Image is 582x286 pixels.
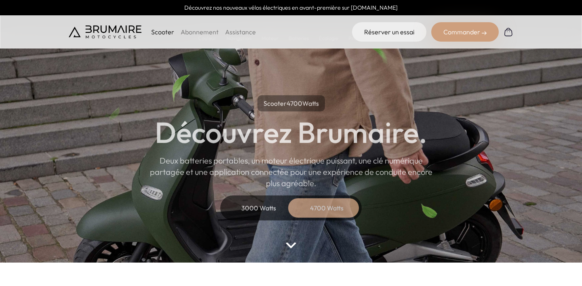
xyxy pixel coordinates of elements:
[226,198,291,218] div: 3000 Watts
[286,242,296,248] img: arrow-bottom.png
[155,118,427,147] h1: Découvrez Brumaire.
[482,31,487,36] img: right-arrow-2.png
[504,27,513,37] img: Panier
[69,25,141,38] img: Brumaire Motocycles
[181,28,219,36] a: Abonnement
[150,155,432,189] p: Deux batteries portables, un moteur électrique puissant, une clé numérique partagée et une applic...
[431,22,499,42] div: Commander
[151,27,174,37] p: Scooter
[294,198,359,218] div: 4700 Watts
[257,95,325,111] p: Scooter Watts
[352,22,426,42] a: Réserver un essai
[225,28,256,36] a: Assistance
[287,99,302,107] span: 4700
